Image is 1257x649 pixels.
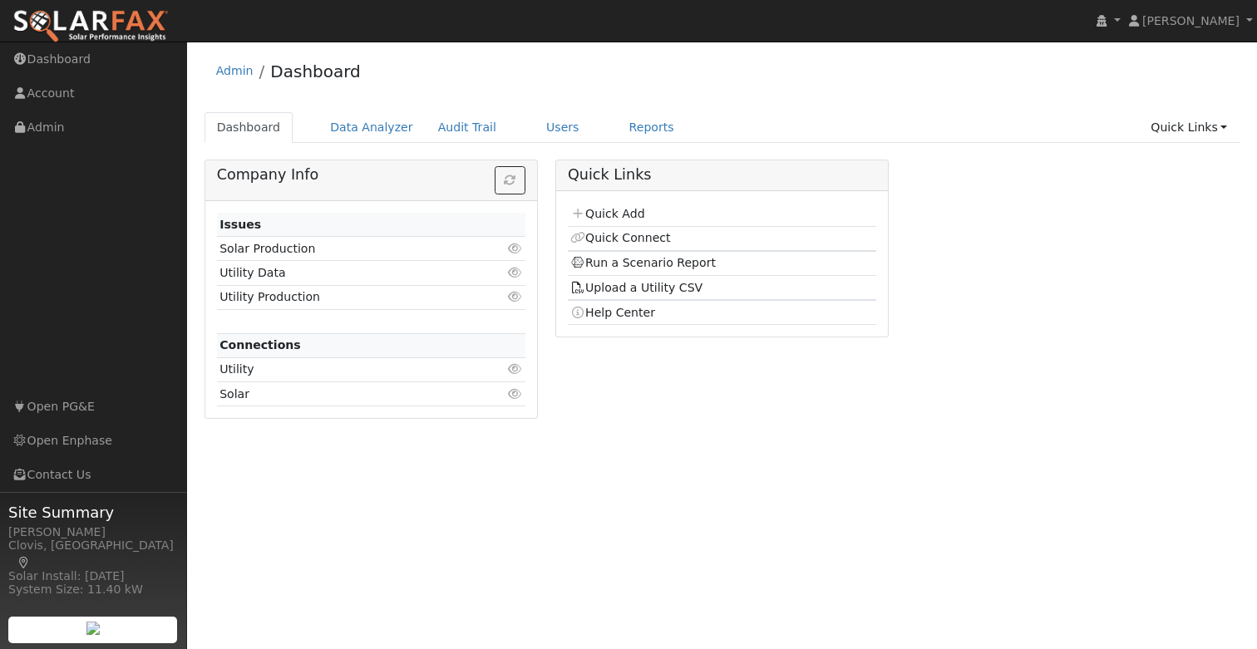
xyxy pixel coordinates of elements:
[216,64,254,77] a: Admin
[219,218,261,231] strong: Issues
[570,207,644,220] a: Quick Add
[508,291,523,302] i: Click to view
[508,267,523,278] i: Click to view
[508,363,523,375] i: Click to view
[217,237,476,261] td: Solar Production
[17,556,32,569] a: Map
[568,166,876,184] h5: Quick Links
[217,285,476,309] td: Utility Production
[1142,14,1240,27] span: [PERSON_NAME]
[8,537,178,572] div: Clovis, [GEOGRAPHIC_DATA]
[217,382,476,406] td: Solar
[86,622,100,635] img: retrieve
[1138,112,1240,143] a: Quick Links
[318,112,426,143] a: Data Analyzer
[534,112,592,143] a: Users
[217,166,525,184] h5: Company Info
[12,9,169,44] img: SolarFax
[426,112,509,143] a: Audit Trail
[570,231,670,244] a: Quick Connect
[8,524,178,541] div: [PERSON_NAME]
[8,568,178,585] div: Solar Install: [DATE]
[8,581,178,598] div: System Size: 11.40 kW
[508,388,523,400] i: Click to view
[8,501,178,524] span: Site Summary
[205,112,293,143] a: Dashboard
[570,256,716,269] a: Run a Scenario Report
[570,281,702,294] a: Upload a Utility CSV
[508,243,523,254] i: Click to view
[217,357,476,381] td: Utility
[570,306,655,319] a: Help Center
[617,112,687,143] a: Reports
[217,261,476,285] td: Utility Data
[219,338,301,352] strong: Connections
[270,61,361,81] a: Dashboard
